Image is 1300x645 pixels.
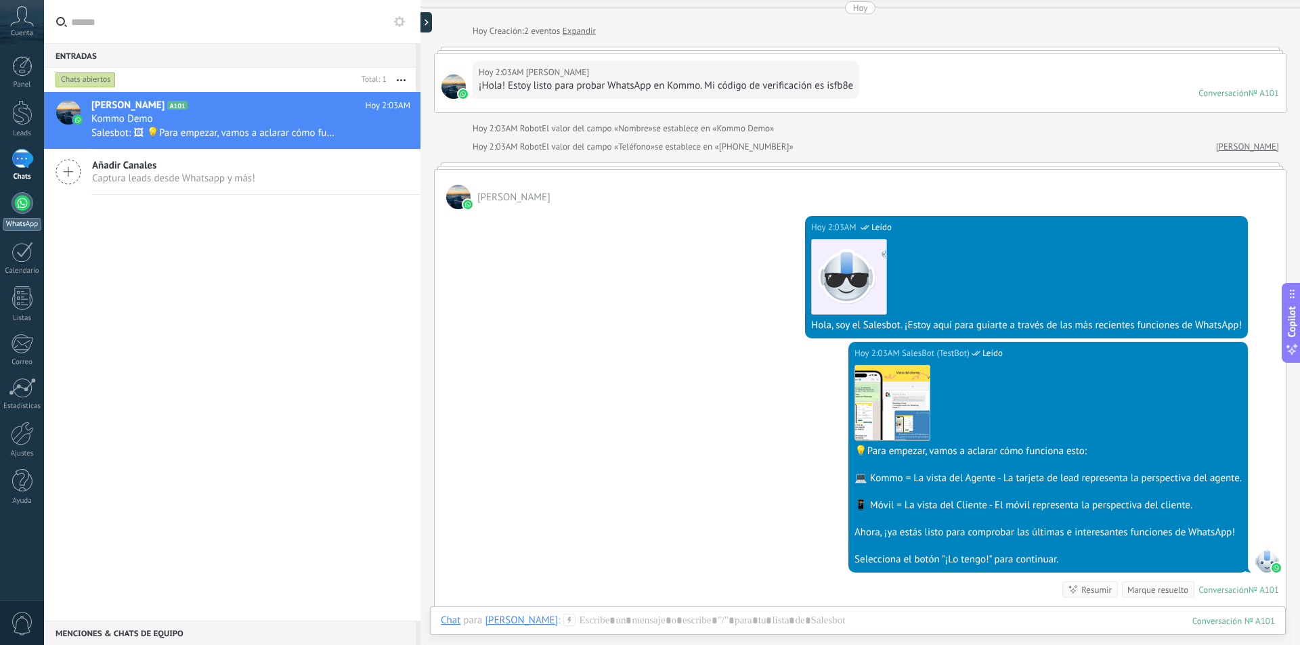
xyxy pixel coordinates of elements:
[1249,87,1279,99] div: № A101
[387,68,416,92] button: Más
[1192,615,1275,627] div: 101
[44,92,420,149] a: avataricon[PERSON_NAME]A101Hoy 2:03AMKommo DemoSalesbot: 🖼 💡Para empezar, vamos a aclarar cómo fu...
[44,43,416,68] div: Entradas
[854,347,902,360] div: Hoy 2:03AM
[526,66,589,79] span: martha
[3,129,42,138] div: Leads
[463,614,482,627] span: para
[92,172,255,185] span: Captura leads desde Whatsapp y más!
[44,621,416,645] div: Menciones & Chats de equipo
[458,89,468,99] img: waba.svg
[854,445,1242,458] div: 💡Para empezar, vamos a aclarar cómo funciona esto:
[653,122,774,135] span: se establece en «Kommo Demo»
[542,140,655,154] span: El valor del campo «Teléfono»
[56,72,116,88] div: Chats abiertos
[1216,140,1279,154] a: [PERSON_NAME]
[655,140,794,154] span: se establece en «[PHONE_NUMBER]»
[1198,584,1249,596] div: Conversación
[1127,583,1188,596] div: Marque resuelto
[1272,563,1281,573] img: waba.svg
[871,221,892,234] span: Leído
[853,1,868,14] div: Hoy
[473,24,490,38] div: Hoy
[1249,584,1279,596] div: № A101
[558,614,560,627] span: :
[3,81,42,89] div: Panel
[520,141,542,152] span: Robot
[441,74,466,99] span: martha
[167,101,187,110] span: A101
[520,123,542,134] span: Robot
[3,402,42,411] div: Estadísticas
[446,185,471,209] span: martha
[365,99,410,112] span: Hoy 2:03AM
[812,240,886,314] img: 183.png
[92,159,255,172] span: Añadir Canales
[473,140,520,154] div: Hoy 2:03AM
[485,614,558,626] div: martha
[3,314,42,323] div: Listas
[854,526,1242,539] div: Ahora, ¡ya estás listo para comprobar las últimas e interesantes funciones de WhatsApp!
[477,191,550,204] span: martha
[73,115,83,125] img: icon
[854,499,1242,512] div: 📱 Móvil = La vista del Cliente - El móvil representa la perspectiva del cliente.
[91,112,153,126] span: Kommo Demo
[463,200,473,209] img: waba.svg
[3,173,42,181] div: Chats
[11,29,33,38] span: Cuenta
[356,73,387,87] div: Total: 1
[1198,87,1249,99] div: Conversación
[473,122,520,135] div: Hoy 2:03AM
[3,218,41,231] div: WhatsApp
[982,347,1003,360] span: Leído
[3,497,42,506] div: Ayuda
[418,12,432,32] div: Ocultar
[811,319,1242,332] div: Hola, soy el Salesbot. ¡Estoy aquí para guiarte a través de las más recientes funciones de WhatsApp!
[479,79,853,93] div: ¡Hola! Estoy listo para probar WhatsApp en Kommo. Mi código de verificación es isfb8e
[3,358,42,367] div: Correo
[542,122,652,135] span: El valor del campo «Nombre»
[811,221,859,234] div: Hoy 2:03AM
[3,449,42,458] div: Ajustes
[902,347,970,360] span: SalesBot (TestBot)
[1255,548,1279,573] span: SalesBot
[524,24,560,38] span: 2 eventos
[1081,583,1112,596] div: Resumir
[479,66,526,79] div: Hoy 2:03AM
[91,127,336,139] span: Salesbot: 🖼 💡Para empezar, vamos a aclarar cómo funciona esto: 💻 Kommo = La vista del Agente - La...
[854,472,1242,485] div: 💻 Kommo = La vista del Agente - La tarjeta de lead representa la perspectiva del agente.
[91,99,165,112] span: [PERSON_NAME]
[3,267,42,275] div: Calendario
[473,24,596,38] div: Creación:
[855,365,930,440] img: daf3039b-40f4-4c28-8c7c-d42b634b835f
[563,24,596,38] a: Expandir
[1285,306,1299,337] span: Copilot
[854,553,1242,566] div: Selecciona el botón "¡Lo tengo!" para continuar.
